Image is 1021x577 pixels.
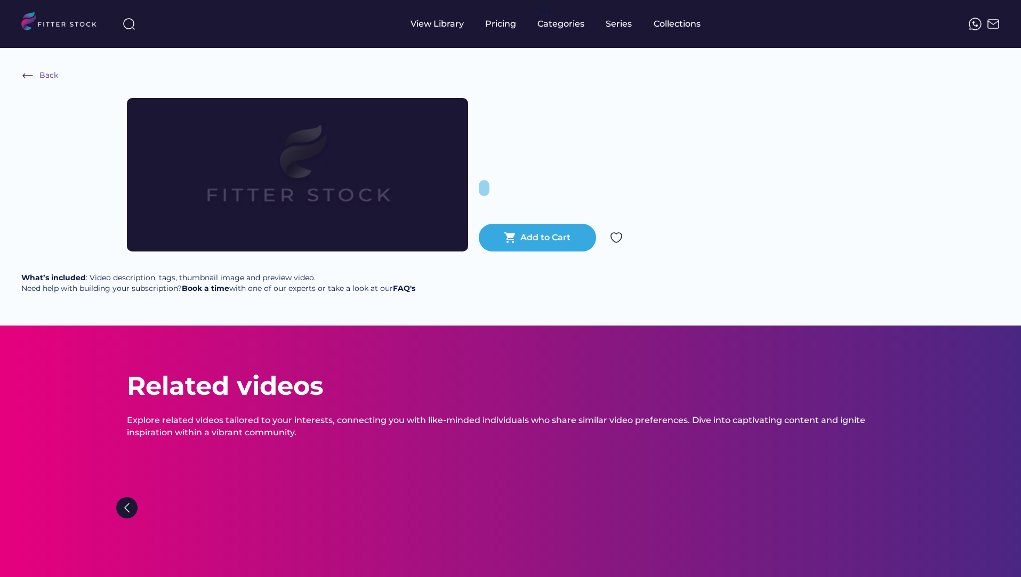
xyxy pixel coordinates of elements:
div: Pricing [485,18,516,30]
div: Collections [654,18,701,30]
a: Book a time [182,283,229,293]
strong: What’s included [21,273,86,282]
img: LOGO.svg [21,12,106,34]
img: Frame%20%286%29.svg [21,69,34,82]
img: Group%201000002324.svg [610,231,623,244]
div: Series [606,18,632,30]
div: Back [39,70,58,81]
div: Related videos [127,368,323,404]
button: shopping_cart [504,231,517,244]
div: Add to Cart [520,232,570,243]
div: : Video description, tags, thumbnail image and preview video. Need help with building your subscr... [21,273,415,294]
div: Explore related videos tailored to your interests, connecting you with like-minded individuals wh... [127,415,895,438]
img: Frame%2051.svg [987,18,1000,30]
div: Categories [537,18,584,30]
div: View Library [411,18,464,30]
img: meteor-icons_whatsapp%20%281%29.svg [969,18,982,30]
img: search-normal%203.svg [123,18,135,30]
div: fvck [537,5,551,16]
img: Frame%2079%20%281%29.svg [161,98,434,251]
img: Group%201000002322%20%281%29.svg [116,497,138,518]
a: FAQ's [393,283,415,293]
